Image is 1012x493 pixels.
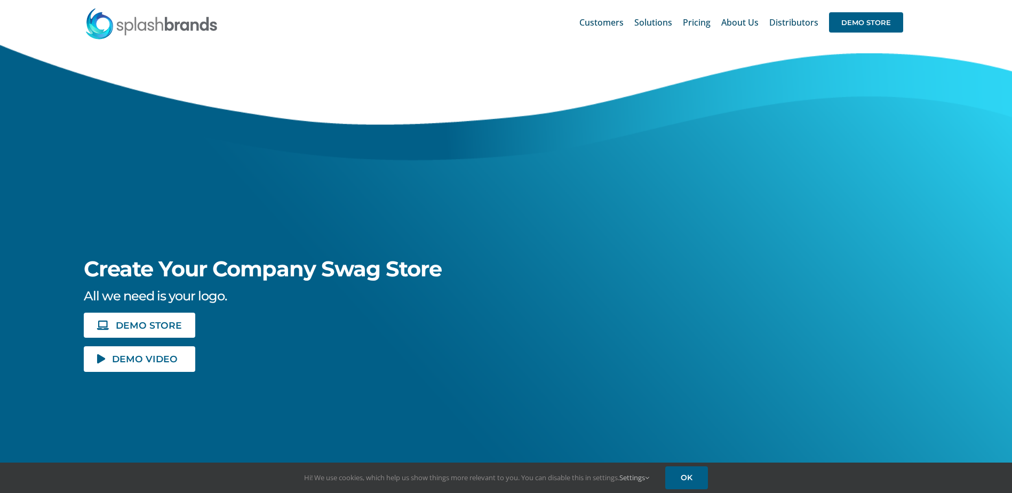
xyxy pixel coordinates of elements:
[579,18,624,27] span: Customers
[829,12,903,33] span: DEMO STORE
[619,473,649,482] a: Settings
[84,256,442,282] span: Create Your Company Swag Store
[665,466,708,489] a: OK
[84,313,195,338] a: DEMO STORE
[304,473,649,482] span: Hi! We use cookies, which help us show things more relevant to you. You can disable this in setti...
[683,5,711,39] a: Pricing
[84,288,227,304] span: All we need is your logo.
[721,18,759,27] span: About Us
[85,7,218,39] img: SplashBrands.com Logo
[112,354,178,363] span: DEMO VIDEO
[769,18,818,27] span: Distributors
[579,5,903,39] nav: Main Menu
[683,18,711,27] span: Pricing
[769,5,818,39] a: Distributors
[829,5,903,39] a: DEMO STORE
[116,321,182,330] span: DEMO STORE
[634,18,672,27] span: Solutions
[579,5,624,39] a: Customers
